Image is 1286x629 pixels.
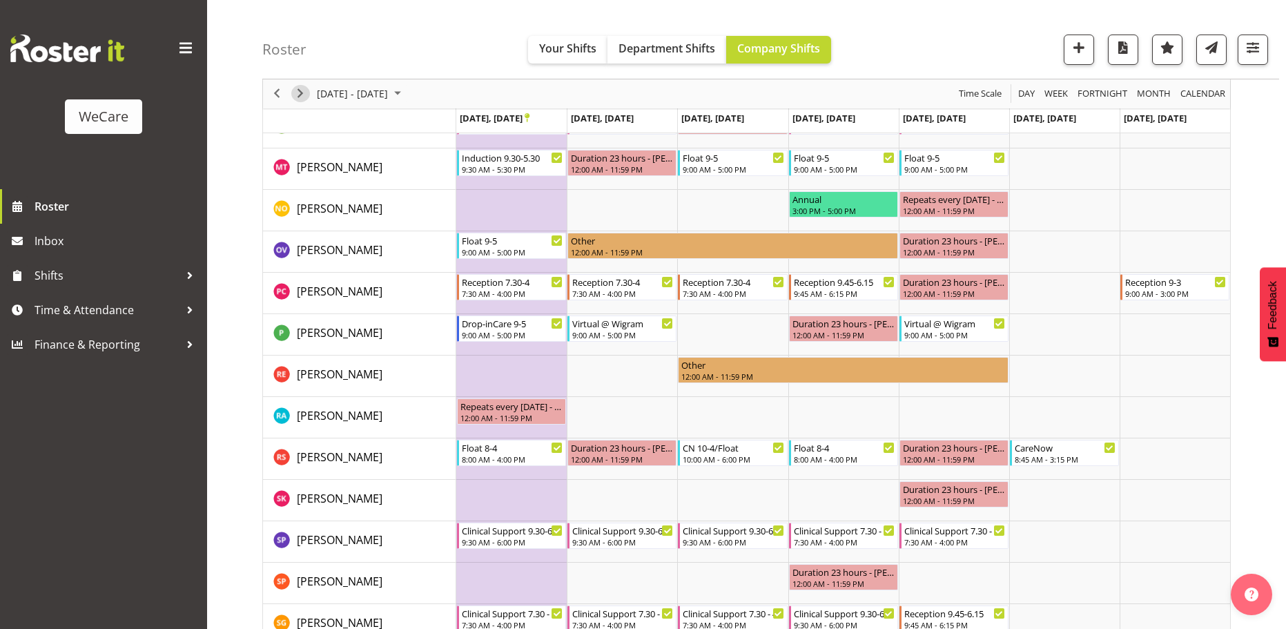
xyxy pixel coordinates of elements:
div: Penny Clyne-Moffat"s event - Duration 23 hours - Penny Clyne-Moffat Begin From Friday, September ... [899,274,1009,300]
span: [DATE], [DATE] [460,112,529,124]
div: Repeats every [DATE] - [PERSON_NAME] [460,399,563,413]
div: 9:00 AM - 5:00 PM [794,164,895,175]
button: Month [1178,86,1228,103]
button: Send a list of all shifts for the selected filtered period to all rostered employees. [1196,35,1227,65]
img: help-xxl-2.png [1245,588,1258,601]
div: Duration 23 hours - [PERSON_NAME] [792,565,895,579]
span: Month [1136,86,1172,103]
div: 7:30 AM - 4:00 PM [904,536,1005,548]
div: 9:00 AM - 3:00 PM [1125,288,1226,299]
div: Reception 9-3 [1125,275,1226,289]
div: Rhianne Sharples"s event - Float 8-4 Begin From Monday, September 22, 2025 at 8:00:00 AM GMT+12:0... [457,440,566,466]
span: Your Shifts [539,41,596,56]
a: [PERSON_NAME] [297,532,382,548]
div: 12:00 AM - 11:59 PM [681,371,1004,382]
div: 12:00 AM - 11:59 PM [792,329,895,340]
div: 12:00 AM - 11:59 PM [903,246,1005,258]
div: Pooja Prabhu"s event - Drop-inCare 9-5 Begin From Monday, September 22, 2025 at 9:00:00 AM GMT+12... [457,316,566,342]
div: Sabnam Pun"s event - Clinical Support 7.30 - 4 Begin From Friday, September 26, 2025 at 7:30:00 A... [899,523,1009,549]
div: Clinical Support 9.30-6 [572,523,673,537]
span: [DATE] - [DATE] [315,86,389,103]
div: 9:30 AM - 6:00 PM [572,536,673,548]
div: previous period [265,79,289,108]
div: Virtual @ Wigram [572,316,673,330]
div: 10:00 AM - 6:00 PM [683,454,783,465]
div: Reception 9.45-6.15 [904,606,1005,620]
div: 3:00 PM - 5:00 PM [792,205,895,216]
div: Reception 9.45-6.15 [794,275,895,289]
button: Next [291,86,310,103]
a: [PERSON_NAME] [297,325,382,341]
div: September 22 - 28, 2025 [312,79,409,108]
div: CareNow [1015,441,1115,454]
a: [PERSON_NAME] [297,200,382,217]
div: Reception 7.30-4 [462,275,563,289]
span: Shifts [35,265,179,286]
span: [PERSON_NAME] [297,449,382,465]
td: Olive Vermazen resource [263,231,456,273]
div: 9:00 AM - 5:00 PM [462,329,563,340]
div: Reception 7.30-4 [683,275,783,289]
span: [DATE], [DATE] [1124,112,1187,124]
span: Week [1043,86,1069,103]
div: Clinical Support 9.30-6 [794,606,895,620]
div: 8:45 AM - 3:15 PM [1015,454,1115,465]
span: Day [1017,86,1036,103]
div: Duration 23 hours - [PERSON_NAME] [903,275,1005,289]
div: Samantha Poultney"s event - Duration 23 hours - Samantha Poultney Begin From Thursday, September ... [789,564,898,590]
div: Rachel Els"s event - Other Begin From Wednesday, September 24, 2025 at 12:00:00 AM GMT+12:00 Ends... [678,357,1008,383]
div: Duration 23 hours - [PERSON_NAME] [903,482,1005,496]
div: Reception 7.30-4 [572,275,673,289]
td: Samantha Poultney resource [263,563,456,604]
button: Timeline Month [1135,86,1173,103]
span: [PERSON_NAME] [297,408,382,423]
div: Penny Clyne-Moffat"s event - Reception 9-3 Begin From Sunday, September 28, 2025 at 9:00:00 AM GM... [1120,274,1229,300]
div: Annual [792,192,895,206]
div: WeCare [79,106,128,127]
div: Natasha Ottley"s event - Repeats every friday - Natasha Ottley Begin From Friday, September 26, 2... [899,191,1009,217]
a: [PERSON_NAME] [297,490,382,507]
div: Pooja Prabhu"s event - Duration 23 hours - Pooja Prabhu Begin From Thursday, September 25, 2025 a... [789,316,898,342]
div: 7:30 AM - 4:00 PM [572,288,673,299]
button: Department Shifts [607,36,726,64]
span: Time Scale [957,86,1003,103]
td: Rachna Anderson resource [263,397,456,438]
div: Clinical Support 9.30-6 [462,523,563,537]
div: next period [289,79,312,108]
div: Duration 23 hours - [PERSON_NAME] [792,316,895,330]
td: Penny Clyne-Moffat resource [263,273,456,314]
div: Monique Telford"s event - Induction 9.30-5.30 Begin From Monday, September 22, 2025 at 9:30:00 AM... [457,150,566,176]
span: calendar [1179,86,1227,103]
div: Float 9-5 [794,151,895,164]
div: Float 8-4 [794,441,895,454]
div: Clinical Support 7.30 - 4 [683,606,783,620]
div: 9:00 AM - 5:00 PM [572,329,673,340]
div: Other [681,358,1004,371]
div: 12:00 AM - 11:59 PM [903,205,1005,216]
div: Clinical Support 7.30 - 4 [904,523,1005,537]
div: Duration 23 hours - [PERSON_NAME] [571,151,673,164]
div: Olive Vermazen"s event - Float 9-5 Begin From Monday, September 22, 2025 at 9:00:00 AM GMT+12:00 ... [457,233,566,259]
td: Natasha Ottley resource [263,190,456,231]
div: 7:30 AM - 4:00 PM [794,536,895,548]
span: [DATE], [DATE] [792,112,855,124]
span: [DATE], [DATE] [903,112,966,124]
div: Clinical Support 9.30-6 [683,523,783,537]
div: Float 9-5 [683,151,783,164]
div: Monique Telford"s event - Float 9-5 Begin From Friday, September 26, 2025 at 9:00:00 AM GMT+12:00... [899,150,1009,176]
div: 9:30 AM - 6:00 PM [462,536,563,548]
span: [PERSON_NAME] [297,367,382,382]
div: Duration 23 hours - [PERSON_NAME] [571,441,673,454]
div: Penny Clyne-Moffat"s event - Reception 7.30-4 Begin From Monday, September 22, 2025 at 7:30:00 AM... [457,274,566,300]
button: Previous [268,86,286,103]
span: Company Shifts [737,41,820,56]
div: 7:30 AM - 4:00 PM [462,288,563,299]
span: Roster [35,196,200,217]
button: Add a new shift [1064,35,1094,65]
div: 9:00 AM - 5:00 PM [462,246,563,258]
span: [PERSON_NAME] [297,242,382,258]
button: Fortnight [1075,86,1130,103]
div: Duration 23 hours - [PERSON_NAME] [903,441,1005,454]
div: 9:30 AM - 5:30 PM [462,164,563,175]
span: [DATE], [DATE] [681,112,744,124]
